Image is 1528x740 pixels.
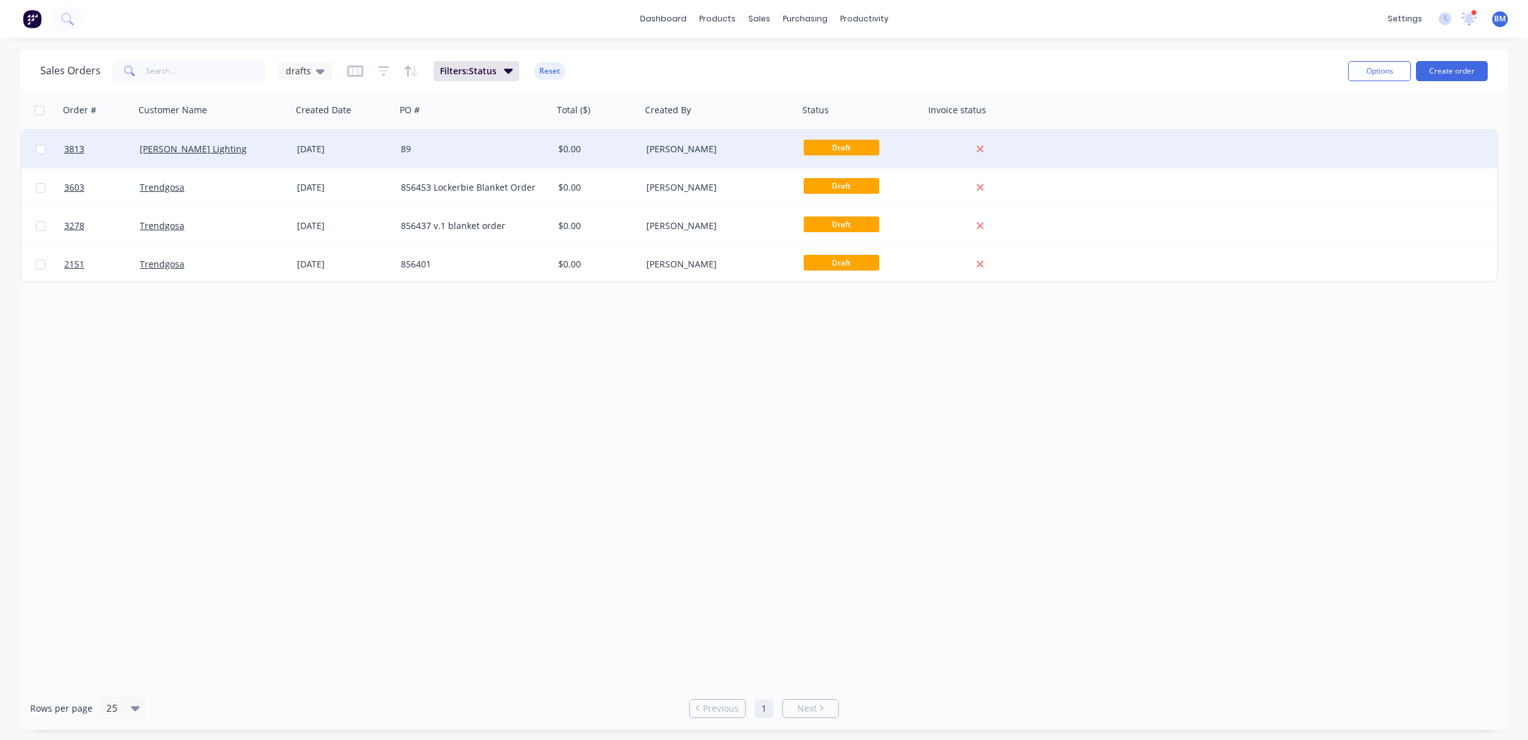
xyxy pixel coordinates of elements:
[297,220,391,232] div: [DATE]
[64,207,140,245] a: 3278
[297,181,391,194] div: [DATE]
[64,258,84,271] span: 2151
[804,140,879,155] span: Draft
[140,220,184,232] a: Trendgosa
[742,9,777,28] div: sales
[440,65,497,77] span: Filters: Status
[64,220,84,232] span: 3278
[684,699,844,718] ul: Pagination
[558,143,632,155] div: $0.00
[140,181,184,193] a: Trendgosa
[646,220,786,232] div: [PERSON_NAME]
[755,699,773,718] a: Page 1 is your current page
[401,258,541,271] div: 856401
[297,258,391,271] div: [DATE]
[30,702,93,715] span: Rows per page
[64,130,140,168] a: 3813
[23,9,42,28] img: Factory
[804,255,879,271] span: Draft
[534,62,565,80] button: Reset
[690,702,745,715] a: Previous page
[140,258,184,270] a: Trendgosa
[783,702,838,715] a: Next page
[400,104,420,116] div: PO #
[645,104,691,116] div: Created By
[804,178,879,194] span: Draft
[64,181,84,194] span: 3603
[558,220,632,232] div: $0.00
[40,65,101,77] h1: Sales Orders
[286,64,311,77] span: drafts
[646,181,786,194] div: [PERSON_NAME]
[646,258,786,271] div: [PERSON_NAME]
[63,104,96,116] div: Order #
[1348,61,1411,81] button: Options
[1494,13,1506,25] span: BM
[703,702,739,715] span: Previous
[558,258,632,271] div: $0.00
[401,220,541,232] div: 856437 v.1 blanket order
[634,9,693,28] a: dashboard
[802,104,829,116] div: Status
[64,169,140,206] a: 3603
[146,59,269,84] input: Search...
[558,181,632,194] div: $0.00
[1381,9,1429,28] div: settings
[797,702,817,715] span: Next
[804,216,879,232] span: Draft
[64,143,84,155] span: 3813
[646,143,786,155] div: [PERSON_NAME]
[777,9,834,28] div: purchasing
[557,104,590,116] div: Total ($)
[401,143,541,155] div: 89
[401,181,541,194] div: 856453 Lockerbie Blanket Order
[64,245,140,283] a: 2151
[296,104,351,116] div: Created Date
[138,104,207,116] div: Customer Name
[1416,61,1488,81] button: Create order
[693,9,742,28] div: products
[140,143,247,155] a: [PERSON_NAME] Lighting
[297,143,391,155] div: [DATE]
[834,9,895,28] div: productivity
[928,104,986,116] div: Invoice status
[434,61,519,81] button: Filters:Status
